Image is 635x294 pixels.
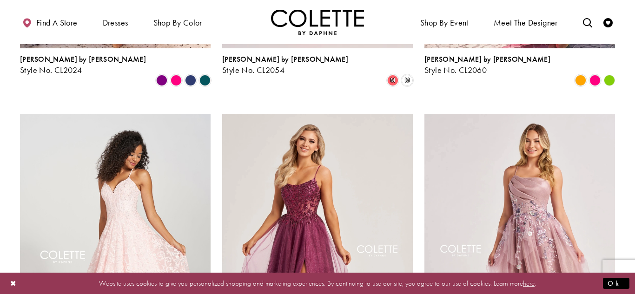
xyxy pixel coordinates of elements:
span: Shop by color [153,18,202,27]
a: Meet the designer [491,9,560,35]
a: here [523,278,535,287]
a: Visit Home Page [271,9,364,35]
i: Orange [575,75,586,86]
span: Style No. CL2060 [424,65,487,75]
div: Colette by Daphne Style No. CL2024 [20,55,146,75]
span: Style No. CL2054 [222,65,284,75]
span: Dresses [100,9,131,35]
span: Shop by color [151,9,205,35]
p: Website uses cookies to give you personalized shopping and marketing experiences. By continuing t... [67,277,568,289]
a: Toggle search [581,9,595,35]
span: [PERSON_NAME] by [PERSON_NAME] [222,54,348,64]
a: Find a store [20,9,79,35]
button: Close Dialog [6,275,21,291]
span: Meet the designer [494,18,558,27]
img: Colette by Daphne [271,9,364,35]
i: White/Multi [402,75,413,86]
a: Check Wishlist [601,9,615,35]
span: [PERSON_NAME] by [PERSON_NAME] [424,54,550,64]
i: Hot Pink [589,75,601,86]
span: Dresses [103,18,128,27]
span: Find a store [36,18,78,27]
i: Spruce [199,75,211,86]
div: Colette by Daphne Style No. CL2054 [222,55,348,75]
i: Lime [604,75,615,86]
span: Style No. CL2024 [20,65,82,75]
i: Coral/Multi [387,75,398,86]
button: Submit Dialog [603,277,629,289]
div: Colette by Daphne Style No. CL2060 [424,55,550,75]
i: Hot Pink [171,75,182,86]
span: [PERSON_NAME] by [PERSON_NAME] [20,54,146,64]
span: Shop By Event [420,18,469,27]
span: Shop By Event [418,9,471,35]
i: Purple [156,75,167,86]
i: Navy Blue [185,75,196,86]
